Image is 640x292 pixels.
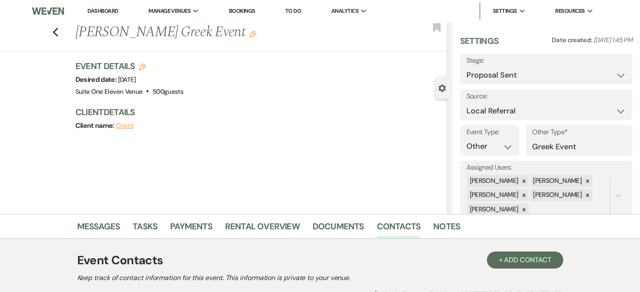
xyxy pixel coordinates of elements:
[377,220,421,238] a: Contacts
[530,189,583,201] div: [PERSON_NAME]
[467,189,520,201] div: [PERSON_NAME]
[466,126,513,139] label: Event Type:
[87,7,118,15] a: Dashboard
[438,84,446,92] button: Close lead details
[170,220,212,238] a: Payments
[148,7,191,15] span: Manage Venues
[75,75,118,84] span: Desired date:
[75,87,143,96] span: Suite One Eleven Venue
[532,126,626,139] label: Other Type*
[552,36,594,44] span: Date created:
[75,60,184,72] h3: Event Details
[153,87,183,96] span: 500 guests
[77,252,163,269] h1: Event Contacts
[32,2,64,20] img: Weven Logo
[133,220,157,238] a: Tasks
[116,122,134,129] button: Client
[466,162,626,174] label: Assigned Users:
[433,220,460,238] a: Notes
[229,7,255,14] a: Bookings
[285,7,301,14] a: To Do
[225,220,300,238] a: Rental Overview
[466,90,626,103] label: Source:
[467,203,520,216] div: [PERSON_NAME]
[249,30,256,38] button: Edit
[467,175,520,187] div: [PERSON_NAME]
[487,252,563,269] button: + Add Contact
[75,106,440,118] h3: Client Details
[331,7,359,15] span: Analytics
[75,121,116,130] span: Client name:
[77,220,120,238] a: Messages
[77,273,563,283] h2: Keep track of contact information for this event. This information is private to your venue.
[530,175,583,187] div: [PERSON_NAME]
[555,7,585,15] span: Resources
[313,220,364,238] a: Documents
[493,7,517,15] span: Settings
[466,55,626,67] label: Stage:
[594,36,632,44] span: [DATE] 1:45 PM
[460,35,499,54] h3: Settings
[75,22,370,43] h1: [PERSON_NAME] Greek Event
[118,75,136,84] span: [DATE]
